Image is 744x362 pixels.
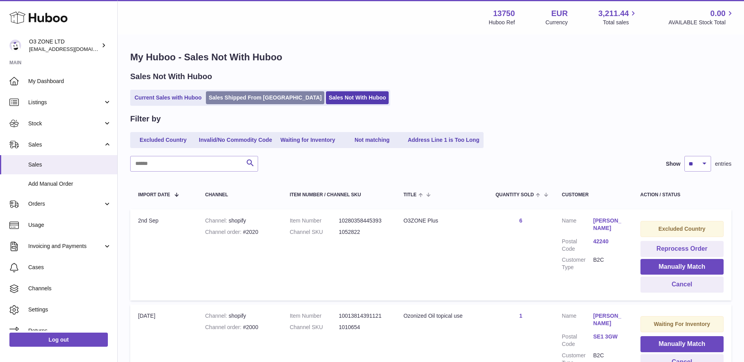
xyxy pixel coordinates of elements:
[341,134,404,147] a: Not matching
[598,8,629,19] span: 3,211.44
[640,192,724,197] div: Action / Status
[603,19,638,26] span: Total sales
[205,229,243,235] strong: Channel order
[562,217,593,234] dt: Name
[205,217,229,224] strong: Channel
[276,134,339,147] a: Waiting for Inventory
[654,321,710,327] strong: Waiting For Inventory
[489,19,515,26] div: Huboo Ref
[205,228,274,236] div: #2020
[205,192,274,197] div: Channel
[28,221,111,229] span: Usage
[290,312,339,320] dt: Item Number
[593,217,625,232] a: [PERSON_NAME]
[130,51,731,63] h1: My Huboo - Sales Not With Huboo
[28,200,103,208] span: Orders
[132,134,195,147] a: Excluded Country
[640,277,724,293] button: Cancel
[666,160,680,168] label: Show
[130,114,161,124] h2: Filter by
[640,336,724,352] button: Manually Match
[562,312,593,329] dt: Name
[405,134,482,147] a: Address Line 1 is Too Long
[28,264,111,271] span: Cases
[562,192,625,197] div: Customer
[404,312,480,320] div: Ozonized Oil topical use
[28,327,111,335] span: Returns
[598,8,638,26] a: 3,211.44 Total sales
[404,192,417,197] span: Title
[640,259,724,275] button: Manually Match
[519,313,522,319] a: 1
[205,312,274,320] div: shopify
[290,217,339,224] dt: Item Number
[339,324,388,331] dd: 1010654
[710,8,726,19] span: 0.00
[495,192,534,197] span: Quantity Sold
[715,160,731,168] span: entries
[205,324,274,331] div: #2000
[339,217,388,224] dd: 10280358445393
[326,91,389,104] a: Sales Not With Huboo
[205,313,229,319] strong: Channel
[28,243,103,250] span: Invoicing and Payments
[551,8,568,19] strong: EUR
[28,99,103,106] span: Listings
[593,312,625,327] a: [PERSON_NAME]
[132,91,204,104] a: Current Sales with Huboo
[290,192,388,197] div: Item Number / Channel SKU
[138,192,170,197] span: Import date
[28,161,111,168] span: Sales
[562,238,593,253] dt: Postal Code
[9,333,108,347] a: Log out
[593,256,625,271] dd: B2C
[130,209,197,300] td: 2nd Sep
[9,40,21,51] img: hello@o3zoneltd.co.uk
[640,241,724,257] button: Reprocess Order
[196,134,275,147] a: Invalid/No Commodity Code
[593,333,625,340] a: SE1 3GW
[29,46,115,52] span: [EMAIL_ADDRESS][DOMAIN_NAME]
[290,228,339,236] dt: Channel SKU
[593,238,625,245] a: 42240
[28,285,111,292] span: Channels
[339,228,388,236] dd: 1052822
[130,71,212,82] h2: Sales Not With Huboo
[546,19,568,26] div: Currency
[290,324,339,331] dt: Channel SKU
[28,141,103,148] span: Sales
[205,324,243,330] strong: Channel order
[493,8,515,19] strong: 13750
[339,312,388,320] dd: 10013814391121
[206,91,324,104] a: Sales Shipped From [GEOGRAPHIC_DATA]
[28,306,111,313] span: Settings
[562,333,593,348] dt: Postal Code
[668,8,735,26] a: 0.00 AVAILABLE Stock Total
[28,180,111,188] span: Add Manual Order
[404,217,480,224] div: O3ZONE Plus
[205,217,274,224] div: shopify
[519,217,522,224] a: 6
[29,38,100,53] div: O3 ZONE LTD
[28,120,103,127] span: Stock
[562,256,593,271] dt: Customer Type
[668,19,735,26] span: AVAILABLE Stock Total
[659,226,706,232] strong: Excluded Country
[28,78,111,85] span: My Dashboard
